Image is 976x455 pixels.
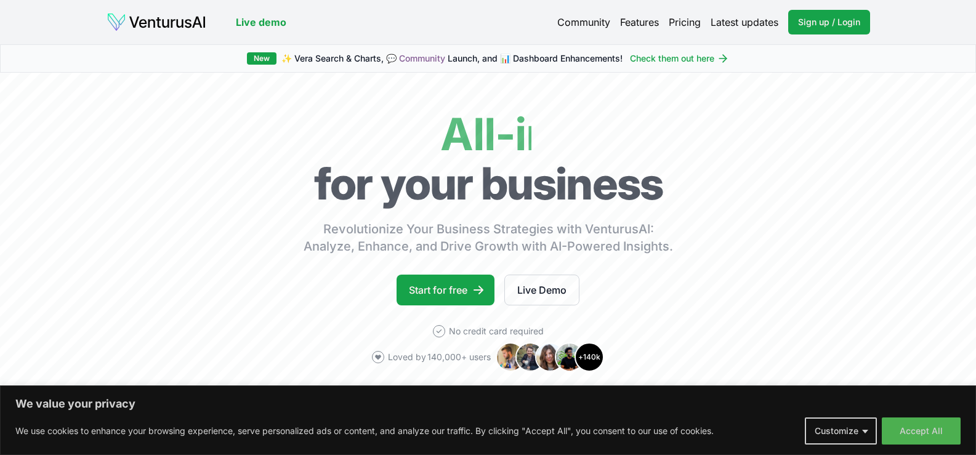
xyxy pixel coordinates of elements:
img: Avatar 3 [535,342,565,372]
a: Community [399,53,445,63]
div: New [247,52,276,65]
a: Community [557,15,610,30]
a: Live demo [236,15,286,30]
a: Features [620,15,659,30]
img: Avatar 2 [515,342,545,372]
img: Avatar 4 [555,342,584,372]
span: Sign up / Login [798,16,860,28]
a: Latest updates [711,15,778,30]
span: ✨ Vera Search & Charts, 💬 Launch, and 📊 Dashboard Enhancements! [281,52,623,65]
a: Sign up / Login [788,10,870,34]
p: We value your privacy [15,397,961,411]
a: Check them out here [630,52,729,65]
a: Live Demo [504,275,579,305]
a: Start for free [397,275,494,305]
img: logo [107,12,206,32]
p: We use cookies to enhance your browsing experience, serve personalized ads or content, and analyz... [15,424,714,438]
a: Pricing [669,15,701,30]
button: Customize [805,417,877,445]
img: Avatar 1 [496,342,525,372]
button: Accept All [882,417,961,445]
